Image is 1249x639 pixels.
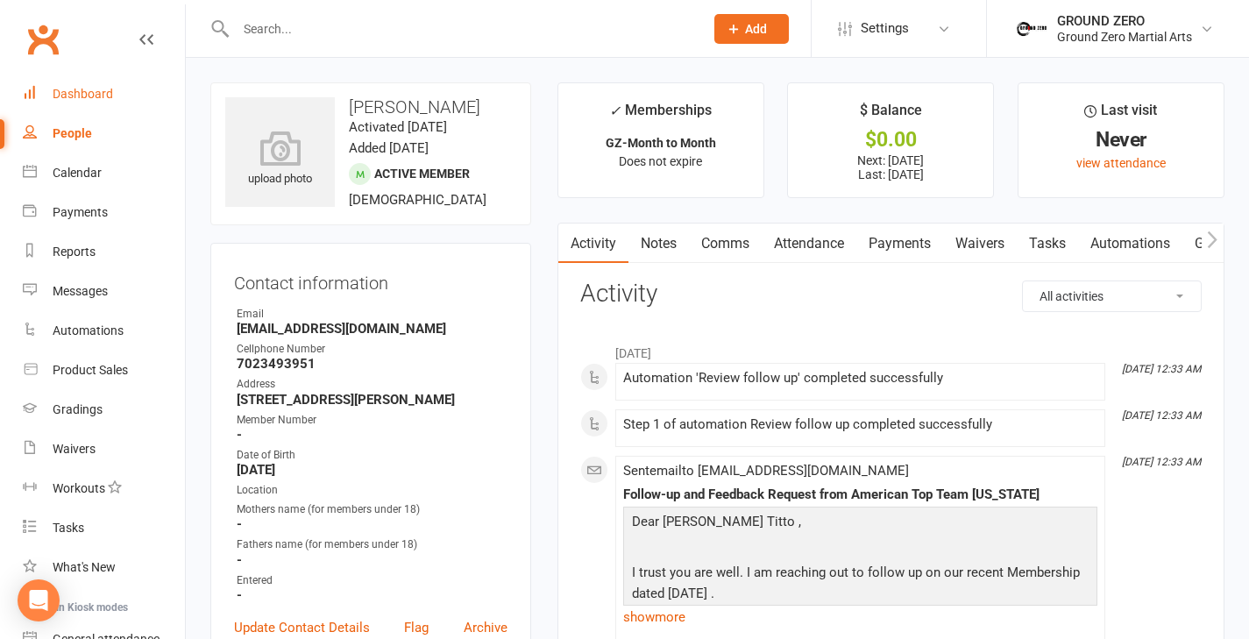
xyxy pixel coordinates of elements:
div: Reports [53,245,96,259]
strong: - [237,552,507,568]
time: Activated [DATE] [349,119,447,135]
div: Memberships [609,99,712,131]
a: Notes [628,224,689,264]
time: Added [DATE] [349,140,429,156]
span: Settings [861,9,909,48]
span: Does not expire [619,154,702,168]
div: Open Intercom Messenger [18,579,60,621]
div: Date of Birth [237,447,507,464]
i: [DATE] 12:33 AM [1122,363,1201,375]
div: Never [1034,131,1208,149]
a: Attendance [762,224,856,264]
strong: - [237,516,507,532]
strong: - [237,587,507,603]
div: GROUND ZERO [1057,13,1192,29]
a: Reports [23,232,185,272]
div: What's New [53,560,116,574]
a: Messages [23,272,185,311]
div: Waivers [53,442,96,456]
span: Sent email to [EMAIL_ADDRESS][DOMAIN_NAME] [623,463,909,479]
div: Payments [53,205,108,219]
a: People [23,114,185,153]
i: [DATE] 12:33 AM [1122,409,1201,422]
strong: [EMAIL_ADDRESS][DOMAIN_NAME] [237,321,507,337]
a: Waivers [943,224,1017,264]
input: Search... [231,17,692,41]
div: Calendar [53,166,102,180]
div: Automations [53,323,124,337]
div: $0.00 [804,131,977,149]
a: Activity [558,224,628,264]
div: Product Sales [53,363,128,377]
a: Tasks [23,508,185,548]
a: Dashboard [23,75,185,114]
div: Cellphone Number [237,341,507,358]
i: [DATE] 12:33 AM [1122,456,1201,468]
strong: 7023493951 [237,356,507,372]
a: Payments [856,224,943,264]
span: Active member [374,167,470,181]
div: Automation 'Review follow up' completed successfully [623,371,1097,386]
a: What's New [23,548,185,587]
div: Location [237,482,507,499]
strong: [STREET_ADDRESS][PERSON_NAME] [237,392,507,408]
a: Gradings [23,390,185,430]
strong: - [237,427,507,443]
a: Comms [689,224,762,264]
a: view attendance [1076,156,1166,170]
div: Tasks [53,521,84,535]
li: [DATE] [580,335,1202,363]
div: Messages [53,284,108,298]
a: Automations [23,311,185,351]
img: thumb_image1749514215.png [1013,11,1048,46]
a: Product Sales [23,351,185,390]
div: Last visit [1084,99,1157,131]
div: People [53,126,92,140]
a: Update Contact Details [234,617,370,638]
span: [DEMOGRAPHIC_DATA] [349,192,486,208]
div: Workouts [53,481,105,495]
i: ✓ [609,103,621,119]
div: Email [237,306,507,323]
p: Next: [DATE] Last: [DATE] [804,153,977,181]
a: Payments [23,193,185,232]
strong: GZ-Month to Month [606,136,716,150]
div: Step 1 of automation Review follow up completed successfully [623,417,1097,432]
h3: Contact information [234,266,507,293]
a: show more [623,605,1097,629]
p: Dear [PERSON_NAME] Titto [628,511,1093,536]
div: Gradings [53,402,103,416]
button: Add [714,14,789,44]
a: Tasks [1017,224,1078,264]
a: Archive [464,617,507,638]
a: Clubworx [21,18,65,61]
h3: Activity [580,280,1202,308]
a: Automations [1078,224,1182,264]
div: Entered [237,572,507,589]
div: Address [237,376,507,393]
a: Calendar [23,153,185,193]
strong: [DATE] [237,462,507,478]
h3: [PERSON_NAME] [225,97,516,117]
div: $ Balance [860,99,922,131]
div: upload photo [225,131,335,188]
div: Mothers name (for members under 18) [237,501,507,518]
a: Workouts [23,469,185,508]
div: Follow-up and Feedback Request from American Top Team [US_STATE] [623,487,1097,502]
p: I trust you are well. I am reaching out to follow up on our recent Membership dated [DATE] . [628,562,1093,608]
div: Fathers name (for members under 18) [237,536,507,553]
span: Add [745,22,767,36]
div: Ground Zero Martial Arts [1057,29,1192,45]
div: Member Number [237,412,507,429]
div: Dashboard [53,87,113,101]
a: Flag [404,617,429,638]
a: Waivers [23,430,185,469]
span: , [798,514,801,529]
